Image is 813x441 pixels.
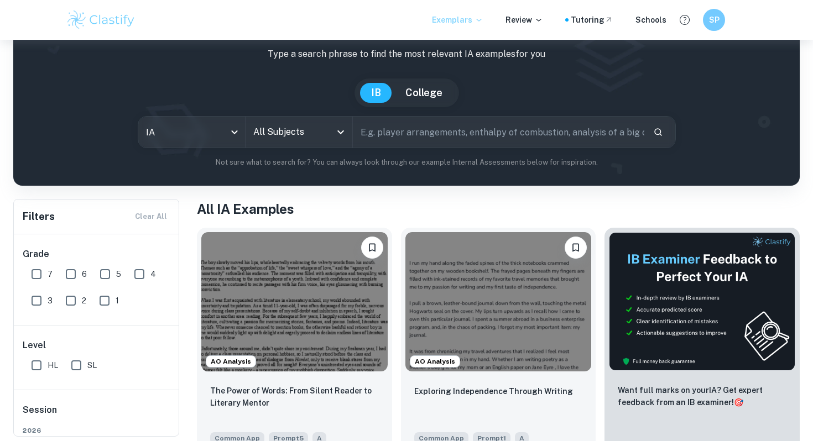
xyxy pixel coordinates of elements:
span: 7 [48,268,53,280]
button: Bookmark [361,237,383,259]
img: Clastify logo [66,9,136,31]
span: AO Analysis [206,356,256,366]
div: IA [138,117,245,148]
button: College [394,83,454,103]
span: HL [48,359,58,371]
img: Thumbnail [609,232,795,371]
span: 4 [150,268,156,280]
button: IB [360,83,392,103]
p: Not sure what to search for? You can always look through our example Internal Assessments below f... [22,157,791,168]
span: 6 [82,268,87,280]
button: SP [703,9,725,31]
button: Bookmark [565,237,587,259]
h6: Grade [23,248,171,261]
a: Tutoring [571,14,613,26]
input: E.g. player arrangements, enthalpy of combustion, analysis of a big city... [353,117,644,148]
p: Exploring Independence Through Writing [414,385,573,397]
span: 🎯 [734,398,743,407]
button: Search [649,123,668,141]
button: Help and Feedback [675,11,694,29]
h6: Session [23,403,171,426]
a: Schools [635,14,666,26]
span: 1 [116,295,119,307]
p: Review [505,14,543,26]
span: 2 [82,295,86,307]
h6: Filters [23,209,55,224]
button: Open [333,124,348,140]
h6: Level [23,339,171,352]
span: SL [87,359,97,371]
span: 5 [116,268,121,280]
p: Exemplars [432,14,483,26]
span: 3 [48,295,53,307]
span: AO Analysis [410,356,460,366]
span: 2026 [23,426,171,435]
p: The Power of Words: From Silent Reader to Literary Mentor [210,385,379,409]
img: undefined Common App example thumbnail: The Power of Words: From Silent Reader t [201,232,388,371]
p: Type a search phrase to find the most relevant IA examples for you [22,48,791,61]
h1: All IA Examples [197,199,800,219]
img: undefined Common App example thumbnail: Exploring Independence Through Writing [405,232,592,371]
p: Want full marks on your IA ? Get expert feedback from an IB examiner! [618,384,786,408]
h6: SP [708,14,721,26]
